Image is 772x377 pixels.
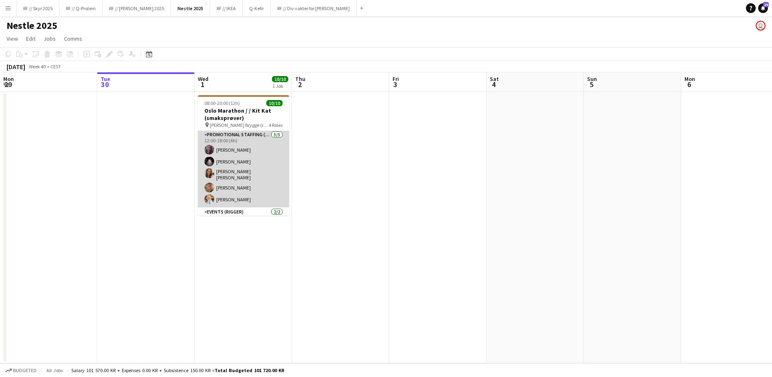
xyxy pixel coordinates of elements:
[99,80,110,89] span: 30
[271,0,357,16] button: RF // Div vakter for [PERSON_NAME]
[758,3,768,13] a: 29
[490,75,499,83] span: Sat
[198,107,289,122] h3: Oslo Marathon / / Kit Kat (smaksprøver)
[103,0,171,16] button: RF // [PERSON_NAME] 2025
[13,368,37,373] span: Budgeted
[50,63,61,70] div: CEST
[61,33,86,44] a: Comms
[198,75,208,83] span: Wed
[210,0,243,16] button: RF // IKEA
[295,75,305,83] span: Thu
[4,366,38,375] button: Budgeted
[45,367,64,373] span: All jobs
[197,80,208,89] span: 1
[198,95,289,216] app-job-card: 08:00-20:00 (12h)10/10Oslo Marathon / / Kit Kat (smaksprøver) [PERSON_NAME] Brygge (rett over [PE...
[3,75,14,83] span: Mon
[684,75,695,83] span: Mon
[489,80,499,89] span: 4
[17,0,59,16] button: RF // Skyr 2025
[71,367,284,373] div: Salary 101 570.00 KR + Expenses 0.00 KR + Subsistence 150.00 KR =
[44,35,56,42] span: Jobs
[23,33,39,44] a: Edit
[7,35,18,42] span: View
[294,80,305,89] span: 2
[26,35,35,42] span: Edit
[204,100,240,106] span: 08:00-20:00 (12h)
[59,0,103,16] button: RF // Q-Protein
[210,122,269,128] span: [PERSON_NAME] Brygge (rett over [PERSON_NAME])
[272,76,288,82] span: 10/10
[269,122,283,128] span: 4 Roles
[3,33,21,44] a: View
[198,130,289,207] app-card-role: Promotional Staffing (Sampling Staff)5/512:00-18:00 (6h)[PERSON_NAME][PERSON_NAME][PERSON_NAME] [...
[393,75,399,83] span: Fri
[171,0,210,16] button: Nestle 2025
[587,75,597,83] span: Sun
[243,0,271,16] button: Q-Kefir
[198,207,289,247] app-card-role: Events (Rigger)2/217:00-20:00 (3h)
[266,100,283,106] span: 10/10
[27,63,47,70] span: Week 40
[7,63,25,71] div: [DATE]
[101,75,110,83] span: Tue
[763,2,769,7] span: 29
[272,83,288,89] div: 1 Job
[40,33,59,44] a: Jobs
[7,20,57,32] h1: Nestle 2025
[64,35,82,42] span: Comms
[586,80,597,89] span: 5
[391,80,399,89] span: 3
[683,80,695,89] span: 6
[756,21,765,31] app-user-avatar: Fredrikke Moland Flesner
[2,80,14,89] span: 29
[215,367,284,373] span: Total Budgeted 101 720.00 KR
